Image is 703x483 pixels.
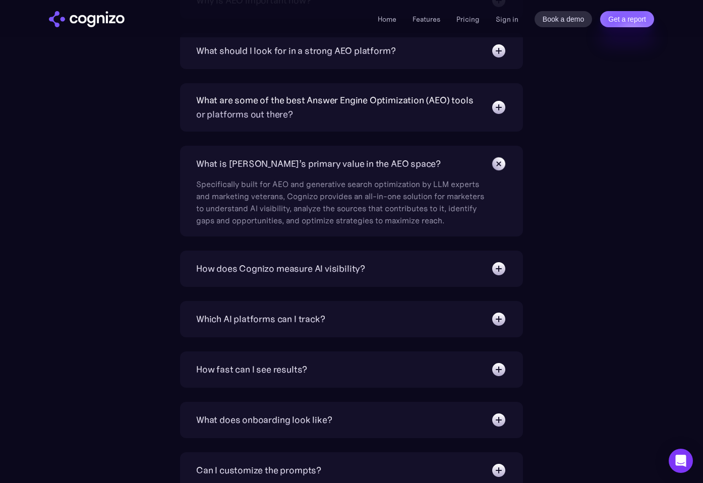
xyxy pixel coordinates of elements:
div: Can I customize the prompts? [196,463,321,477]
img: cognizo logo [49,11,125,27]
div: What are some of the best Answer Engine Optimization (AEO) tools or platforms out there? [196,93,481,122]
div: Which AI platforms can I track? [196,312,325,326]
a: Get a report [600,11,654,27]
a: Book a demo [535,11,593,27]
div: What is [PERSON_NAME]’s primary value in the AEO space? [196,157,441,171]
div: What should I look for in a strong AEO platform? [196,44,395,58]
div: Open Intercom Messenger [669,449,693,473]
a: Home [378,15,396,24]
div: How fast can I see results? [196,363,307,377]
a: Sign in [496,13,518,25]
div: Specifically built for AEO and generative search optimization by LLM experts and marketing vetera... [196,172,489,226]
div: How does Cognizo measure AI visibility? [196,262,365,276]
a: Features [413,15,440,24]
div: What does onboarding look like? [196,413,332,427]
a: home [49,11,125,27]
a: Pricing [456,15,480,24]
